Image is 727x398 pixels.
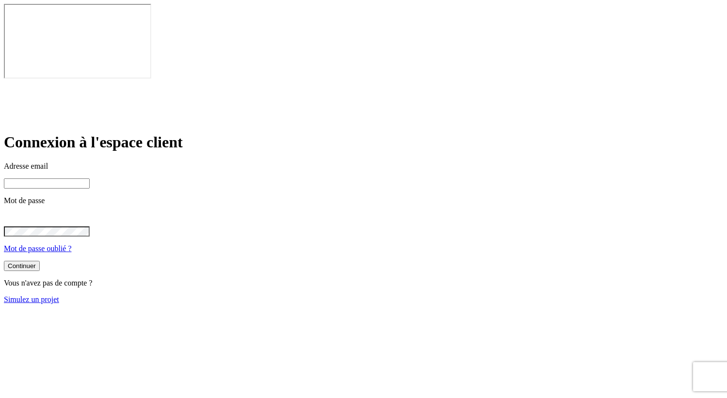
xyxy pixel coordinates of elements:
p: Mot de passe [4,196,723,205]
a: Mot de passe oublié ? [4,244,72,253]
button: Continuer [4,261,40,271]
h1: Connexion à l'espace client [4,133,723,151]
p: Adresse email [4,162,723,171]
div: Continuer [8,262,36,270]
p: Vous n'avez pas de compte ? [4,279,723,287]
a: Simulez un projet [4,295,59,303]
